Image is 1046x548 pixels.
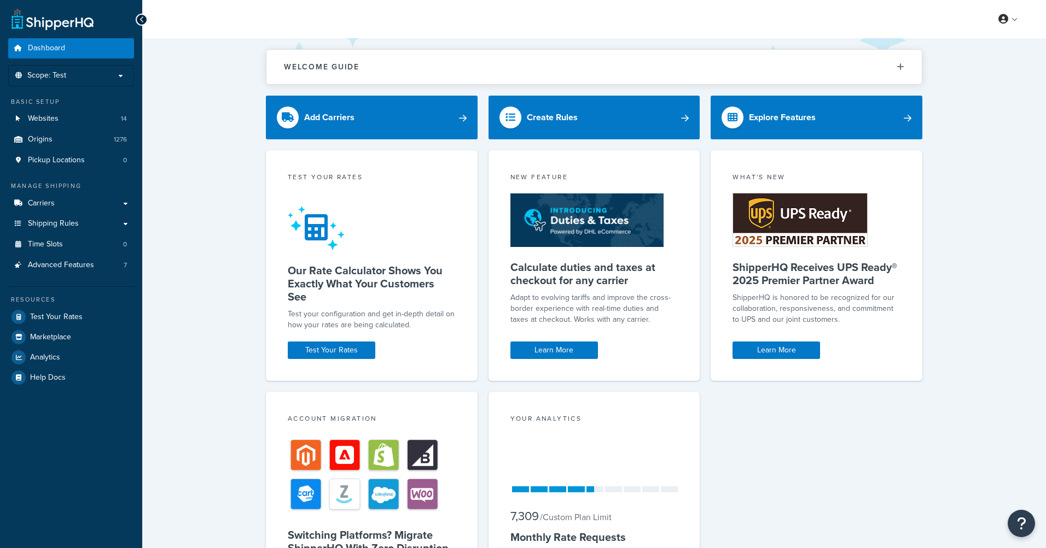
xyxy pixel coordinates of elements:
a: Analytics [8,347,134,367]
a: Pickup Locations0 [8,150,134,170]
h2: Welcome Guide [284,63,359,71]
span: Scope: Test [27,71,66,80]
span: 7,309 [510,507,539,525]
a: Origins1276 [8,129,134,150]
a: Create Rules [489,96,700,139]
a: Websites14 [8,109,134,129]
span: Test Your Rates [30,313,83,322]
div: Resources [8,295,134,304]
small: / Custom Plan Limit [540,511,612,523]
a: Advanced Features7 [8,255,134,275]
a: Dashboard [8,38,134,58]
a: Learn More [733,341,820,359]
p: ShipperHQ is honored to be recognized for our collaboration, responsiveness, and commitment to UP... [733,292,900,325]
div: New Feature [510,172,678,185]
span: 0 [123,240,127,249]
div: Create Rules [527,110,578,125]
span: Websites [28,114,59,123]
span: Help Docs [30,373,66,382]
span: Shipping Rules [28,219,79,228]
span: Origins [28,135,53,144]
div: Account Migration [288,414,456,426]
h5: Our Rate Calculator Shows You Exactly What Your Customers See [288,264,456,303]
div: Test your configuration and get in-depth detail on how your rates are being calculated. [288,309,456,331]
div: Add Carriers [304,110,355,125]
span: 0 [123,156,127,165]
li: Time Slots [8,234,134,255]
h5: Monthly Rate Requests [510,531,678,544]
p: Adapt to evolving tariffs and improve the cross-border experience with real-time duties and taxes... [510,292,678,325]
span: Marketplace [30,333,71,342]
a: Test Your Rates [288,341,375,359]
li: Origins [8,129,134,150]
div: What's New [733,172,900,185]
span: Advanced Features [28,261,94,270]
div: Test your rates [288,172,456,185]
button: Welcome Guide [266,50,922,84]
a: Help Docs [8,368,134,387]
span: Dashboard [28,44,65,53]
a: Carriers [8,193,134,214]
span: Time Slots [28,240,63,249]
span: Carriers [28,199,55,208]
a: Marketplace [8,327,134,347]
a: Learn More [510,341,598,359]
li: Pickup Locations [8,150,134,170]
div: Basic Setup [8,97,134,107]
a: Explore Features [711,96,922,139]
span: 1276 [114,135,127,144]
a: Time Slots0 [8,234,134,255]
span: 7 [124,261,127,270]
h5: Calculate duties and taxes at checkout for any carrier [510,261,678,287]
li: Websites [8,109,134,129]
button: Open Resource Center [1008,510,1035,537]
li: Advanced Features [8,255,134,275]
a: Test Your Rates [8,307,134,327]
div: Explore Features [749,110,816,125]
h5: ShipperHQ Receives UPS Ready® 2025 Premier Partner Award [733,261,900,287]
a: Shipping Rules [8,214,134,234]
span: 14 [121,114,127,123]
a: Add Carriers [266,96,478,139]
div: Your Analytics [510,414,678,426]
span: Pickup Locations [28,156,85,165]
span: Analytics [30,353,60,362]
div: Manage Shipping [8,181,134,191]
